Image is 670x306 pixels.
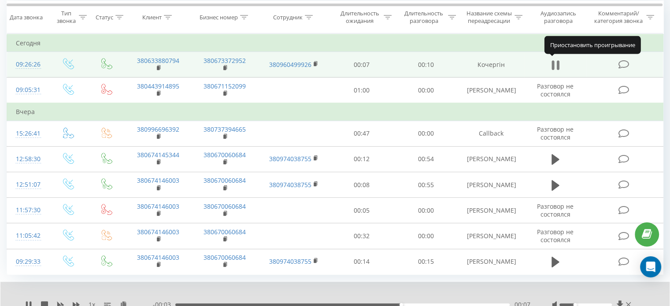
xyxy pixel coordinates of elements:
a: 380670060684 [204,253,246,262]
span: Разговор не состоялся [537,125,574,141]
a: 380674145344 [137,151,179,159]
div: Приостановить проигрывание [544,36,641,54]
div: Клиент [142,14,162,21]
a: 380974038755 [269,181,311,189]
td: 00:55 [394,172,458,198]
td: 00:00 [394,223,458,249]
div: 12:51:07 [16,176,39,193]
td: [PERSON_NAME] [458,172,524,198]
span: Разговор не состоялся [537,228,574,244]
div: Бизнес номер [200,14,238,21]
div: 15:26:41 [16,125,39,142]
div: Сотрудник [273,14,303,21]
td: Кочергін [458,52,524,77]
div: Тип звонка [56,10,76,25]
td: [PERSON_NAME] [458,77,524,103]
div: 09:26:26 [16,56,39,73]
td: Вчера [7,103,663,121]
td: 00:12 [330,146,394,172]
a: 380670060684 [204,228,246,236]
a: 380674146003 [137,228,179,236]
div: 09:29:33 [16,253,39,270]
td: 00:47 [330,121,394,146]
a: 380674146003 [137,253,179,262]
a: 380737394665 [204,125,246,133]
td: [PERSON_NAME] [458,223,524,249]
div: Статус [96,14,113,21]
div: Комментарий/категория звонка [592,10,644,25]
td: Callback [458,121,524,146]
a: 380674146003 [137,176,179,184]
div: Длительность ожидания [338,10,382,25]
a: 380974038755 [269,155,311,163]
td: 00:32 [330,223,394,249]
td: 00:15 [394,249,458,274]
a: 380671152099 [204,82,246,90]
span: Разговор не состоялся [537,202,574,218]
div: Название схемы переадресации [466,10,512,25]
td: 00:00 [394,77,458,103]
td: [PERSON_NAME] [458,146,524,172]
div: 09:05:31 [16,81,39,99]
a: 380674146003 [137,202,179,210]
div: 12:58:30 [16,151,39,168]
td: 00:10 [394,52,458,77]
td: 01:00 [330,77,394,103]
td: 00:14 [330,249,394,274]
td: [PERSON_NAME] [458,249,524,274]
td: Сегодня [7,34,663,52]
div: Длительность разговора [402,10,446,25]
div: Дата звонка [10,14,43,21]
div: Open Intercom Messenger [640,256,661,277]
a: 380670060684 [204,176,246,184]
a: 380670060684 [204,151,246,159]
a: 380960499926 [269,60,311,69]
a: 380633880794 [137,56,179,65]
a: 380996696392 [137,125,179,133]
a: 380443914895 [137,82,179,90]
a: 380670060684 [204,202,246,210]
td: 00:05 [330,198,394,223]
td: [PERSON_NAME] [458,198,524,223]
a: 380673372952 [204,56,246,65]
div: 11:05:42 [16,227,39,244]
td: 00:00 [394,121,458,146]
div: Аудиозапись разговора [533,10,584,25]
td: 00:07 [330,52,394,77]
a: 380974038755 [269,257,311,265]
div: 11:57:30 [16,202,39,219]
td: 00:54 [394,146,458,172]
td: 00:08 [330,172,394,198]
span: Разговор не состоялся [537,82,574,98]
td: 00:00 [394,198,458,223]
